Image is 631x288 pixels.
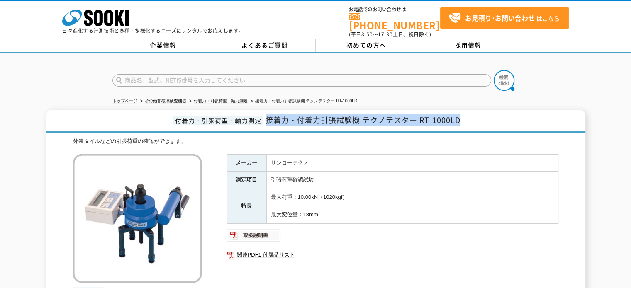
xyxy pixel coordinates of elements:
a: 関連PDF1 付属品リスト [227,249,558,260]
p: 日々進化する計測技術と多種・多様化するニーズにレンタルでお応えします。 [62,28,244,33]
li: 接着力・付着力引張試験機 テクノテスター RT-1000LD [249,97,358,106]
strong: お見積り･お問い合わせ [465,13,535,23]
a: 採用情報 [417,39,519,52]
span: 17:30 [378,31,393,38]
th: メーカー [227,154,266,172]
span: 付着力・引張荷重・軸力測定 [173,116,263,125]
span: 8:50 [361,31,373,38]
a: [PHONE_NUMBER] [349,13,440,30]
span: (平日 ～ 土日、祝日除く) [349,31,431,38]
a: 企業情報 [112,39,214,52]
a: トップページ [112,99,137,103]
span: 初めての方へ [346,41,386,50]
a: 付着力・引張荷重・軸力測定 [194,99,248,103]
span: はこちら [448,12,560,24]
a: 初めての方へ [316,39,417,52]
span: お電話でのお問い合わせは [349,7,440,12]
input: 商品名、型式、NETIS番号を入力してください [112,74,491,87]
td: 引張荷重確認試験 [266,172,558,189]
a: その他非破壊検査機器 [145,99,186,103]
div: 外装タイルなどの引張荷重の確認ができます。 [73,137,558,146]
a: 取扱説明書 [227,234,281,240]
td: 最大荷重：10.00kN（1020kgf） 最大変位量：18mm [266,189,558,223]
a: よくあるご質問 [214,39,316,52]
th: 特長 [227,189,266,223]
img: 取扱説明書 [227,229,281,242]
a: お見積り･お問い合わせはこちら [440,7,569,29]
img: btn_search.png [494,70,514,91]
img: 接着力・付着力引張試験機 テクノテスター RT-1000LD [73,154,202,283]
span: 接着力・付着力引張試験機 テクノテスター RT-1000LD [266,114,460,126]
th: 測定項目 [227,172,266,189]
td: サンコーテクノ [266,154,558,172]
